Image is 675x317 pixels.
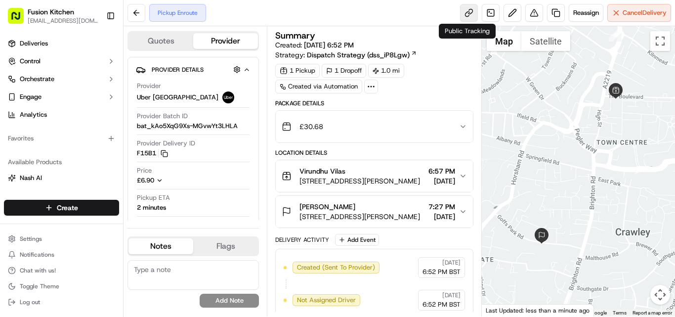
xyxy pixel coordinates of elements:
div: Package Details [275,99,473,107]
span: 6:57 PM [428,166,455,176]
span: Control [20,57,41,66]
span: [DATE] [442,291,461,299]
span: Pickup ETA [137,193,170,202]
div: Delivery Activity [275,236,329,244]
button: Control [4,53,119,69]
div: Last Updated: less than a minute ago [482,304,594,317]
div: Location Details [275,149,473,157]
span: [PERSON_NAME] [299,202,355,212]
button: £30.68 [276,111,473,142]
a: Analytics [4,107,119,123]
span: [DATE] 6:52 PM [304,41,354,49]
span: • [82,153,85,161]
h3: Summary [275,31,315,40]
button: Add Event [335,234,379,246]
img: 1736555255976-a54dd68f-1ca7-489b-9aae-adbdc363a1c4 [20,154,28,162]
span: API Documentation [93,221,159,231]
a: Deliveries [4,36,119,51]
button: [PERSON_NAME][STREET_ADDRESS][PERSON_NAME]7:27 PM[DATE] [276,196,473,227]
button: Start new chat [168,97,180,109]
span: [PERSON_NAME] [PERSON_NAME] [31,180,131,188]
button: Log out [4,295,119,309]
button: Quotes [128,33,193,49]
span: [DATE] [138,180,159,188]
span: [STREET_ADDRESS][PERSON_NAME] [299,212,420,222]
span: Reassign [573,8,599,17]
span: Not Assigned Driver [297,296,356,305]
span: Provider Delivery ID [137,139,195,148]
span: 12:33 AM [87,153,116,161]
img: Dianne Alexi Soriano [10,171,26,186]
span: Engage [20,92,42,101]
div: 1 Dropoff [322,64,366,78]
span: Dispatch Strategy (dss_iP8Lgw) [307,50,410,60]
div: Strategy: [275,50,417,60]
button: Reassign [569,4,603,22]
span: Log out [20,298,40,306]
a: Powered byPylon [70,243,120,251]
span: Orchestrate [20,75,54,84]
button: Notifications [4,248,119,262]
button: Flags [193,238,258,254]
div: 2 minutes [137,203,166,212]
button: Fusion Kitchen [28,7,74,17]
span: 7:27 PM [428,202,455,212]
button: Map camera controls [650,285,670,305]
img: Masood Aslam [10,144,26,160]
button: Virundhu Vilas[STREET_ADDRESS][PERSON_NAME]6:57 PM[DATE] [276,160,473,192]
img: 1736555255976-a54dd68f-1ca7-489b-9aae-adbdc363a1c4 [20,181,28,188]
button: See all [153,127,180,138]
span: [PERSON_NAME] [31,153,80,161]
div: 1 Pickup [275,64,320,78]
button: Notes [128,238,193,254]
button: Provider [193,33,258,49]
button: Create [4,200,119,216]
span: [DATE] [442,259,461,267]
button: Fleet [4,188,119,204]
span: 6:52 PM BST [422,268,461,276]
input: Got a question? Start typing here... [26,64,178,74]
div: 💻 [84,222,91,230]
span: Settings [20,235,42,243]
button: Show satellite imagery [521,31,570,51]
div: Favorites [4,131,119,146]
a: Open this area in Google Maps (opens a new window) [484,304,517,317]
span: Provider Details [152,66,204,74]
a: Nash AI [8,174,115,182]
span: Create [57,203,78,213]
span: Virundhu Vilas [299,166,345,176]
span: Notifications [20,251,54,259]
div: Start new chat [44,94,162,104]
div: Created via Automation [275,80,362,93]
span: Nash AI [20,174,42,182]
span: Toggle Theme [20,282,59,290]
span: Created (Sent To Provider) [297,263,375,272]
a: 💻API Documentation [80,217,163,235]
button: [EMAIL_ADDRESS][DOMAIN_NAME] [28,17,98,25]
a: Terms (opens in new tab) [613,310,627,316]
button: Orchestrate [4,71,119,87]
button: Toggle Theme [4,279,119,293]
span: Provider Batch ID [137,112,188,121]
span: Pylon [98,244,120,251]
span: Provider [137,82,161,91]
a: 📗Knowledge Base [6,217,80,235]
button: Toggle fullscreen view [650,31,670,51]
button: £6.90 [137,176,224,185]
span: Fleet [20,191,34,200]
span: Analytics [20,110,47,119]
div: 📗 [10,222,18,230]
span: Deliveries [20,39,48,48]
button: CancelDelivery [607,4,671,22]
button: Show street map [487,31,521,51]
span: £30.68 [299,122,323,132]
div: Past conversations [10,129,66,136]
span: Knowledge Base [20,221,76,231]
a: Report a map error [633,310,672,316]
div: We're available if you need us! [44,104,136,112]
span: Created: [275,40,354,50]
a: Fleet [8,191,115,200]
img: uber-new-logo.jpeg [222,91,234,103]
span: • [133,180,136,188]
